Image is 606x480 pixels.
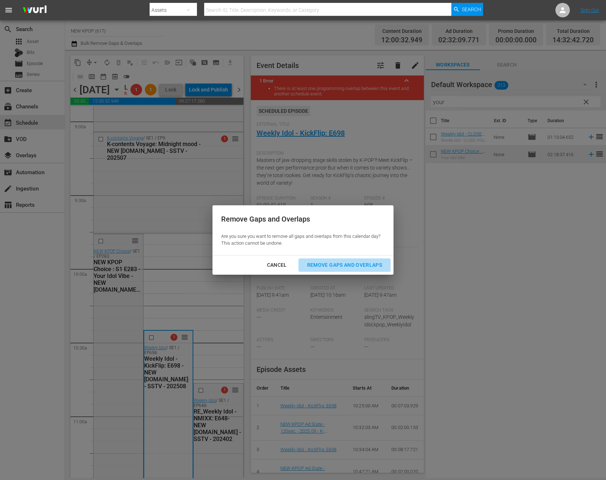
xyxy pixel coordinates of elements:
[462,3,481,16] span: Search
[221,233,381,240] p: Are you sure you want to remove all gaps and overlaps from this calendar day?
[17,2,52,19] img: ans4CAIJ8jUAAAAAAAAAAAAAAAAAAAAAAAAgQb4GAAAAAAAAAAAAAAAAAAAAAAAAJMjXAAAAAAAAAAAAAAAAAAAAAAAAgAT5G...
[258,258,296,272] button: Cancel
[4,6,13,14] span: menu
[221,214,381,224] div: Remove Gaps and Overlaps
[580,7,599,13] a: Sign Out
[261,261,293,270] div: Cancel
[298,258,391,272] button: Remove Gaps and Overlaps
[301,261,388,270] div: Remove Gaps and Overlaps
[221,240,381,247] p: This action cannot be undone.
